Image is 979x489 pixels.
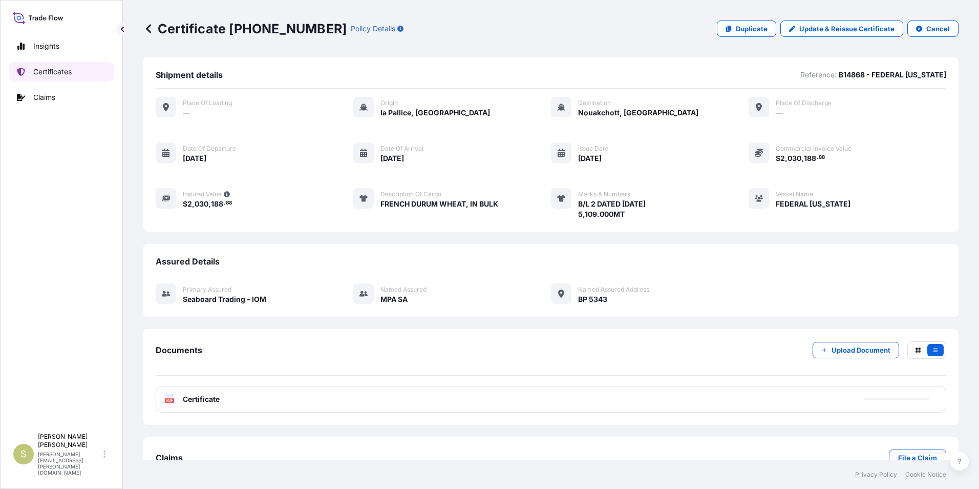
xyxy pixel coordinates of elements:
[578,199,646,219] span: B/L 2 DATED [DATE] 5,109.000MT
[9,87,114,108] a: Claims
[351,24,395,34] p: Policy Details
[33,67,72,77] p: Certificates
[776,108,783,118] span: —
[578,190,630,198] span: Marks & Numbers
[813,342,899,358] button: Upload Document
[799,24,895,34] p: Update & Reissue Certificate
[380,153,404,164] span: [DATE]
[156,345,202,355] span: Documents
[801,155,804,162] span: ,
[187,200,192,208] span: 2
[183,190,222,198] span: Insured Value
[380,108,490,118] span: la Pallice, [GEOGRAPHIC_DATA]
[20,449,27,459] span: S
[183,394,220,404] span: Certificate
[226,201,232,205] span: 88
[819,156,825,159] span: 88
[780,21,903,37] a: Update & Reissue Certificate
[380,190,441,198] span: Description of cargo
[717,21,776,37] a: Duplicate
[905,471,946,479] a: Cookie Notice
[736,24,768,34] p: Duplicate
[38,433,101,449] p: [PERSON_NAME] [PERSON_NAME]
[224,201,225,205] span: .
[183,294,266,304] span: Seaboard Trading – IOM
[380,294,408,304] span: MPA SA
[889,450,946,466] a: File a Claim
[156,256,220,267] span: Assured Details
[33,41,59,51] p: Insights
[380,99,398,107] span: Origin
[578,153,602,164] span: [DATE]
[211,200,223,208] span: 188
[380,199,498,209] span: FRENCH DURUM WHEAT, IN BULK
[9,62,114,82] a: Certificates
[183,286,231,294] span: Primary assured
[855,471,897,479] a: Privacy Policy
[776,99,832,107] span: Place of discharge
[832,345,890,355] p: Upload Document
[780,155,785,162] span: 2
[156,70,223,80] span: Shipment details
[208,200,211,208] span: ,
[907,21,959,37] button: Cancel
[578,108,698,118] span: Nouakchott, [GEOGRAPHIC_DATA]
[192,200,195,208] span: ,
[380,286,427,294] span: Named Assured
[183,108,190,118] span: —
[804,155,816,162] span: 188
[898,453,937,463] p: File a Claim
[38,451,101,476] p: [PERSON_NAME][EMAIL_ADDRESS][PERSON_NAME][DOMAIN_NAME]
[776,190,813,198] span: Vessel Name
[785,155,788,162] span: ,
[183,200,187,208] span: $
[156,453,183,463] span: Claims
[776,155,780,162] span: $
[33,92,55,103] p: Claims
[839,70,946,80] p: B14868 - FEDERAL [US_STATE]
[788,155,801,162] span: 030
[9,36,114,56] a: Insights
[776,199,850,209] span: FEDERAL [US_STATE]
[578,145,608,153] span: Issue Date
[380,145,423,153] span: Date of arrival
[578,294,607,304] span: BP 5343
[183,145,236,153] span: Date of departure
[166,399,173,402] text: PDF
[195,200,208,208] span: 030
[578,286,649,294] span: Named Assured Address
[817,156,818,159] span: .
[578,99,611,107] span: Destination
[926,24,950,34] p: Cancel
[776,145,852,153] span: Commercial Invoice Value
[143,21,347,37] p: Certificate [PHONE_NUMBER]
[183,99,232,107] span: Place of Loading
[183,153,206,164] span: [DATE]
[800,70,837,80] p: Reference:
